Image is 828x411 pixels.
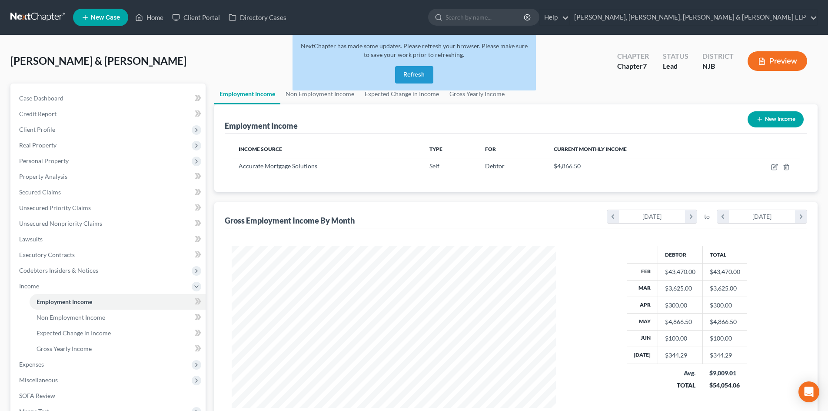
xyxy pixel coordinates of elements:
div: [DATE] [729,210,795,223]
div: $300.00 [665,301,695,310]
a: Expected Change in Income [30,325,206,341]
div: [DATE] [619,210,685,223]
div: TOTAL [665,381,695,390]
span: Expenses [19,361,44,368]
div: $9,009.01 [709,369,740,378]
td: $4,866.50 [702,314,747,330]
span: Income Source [239,146,282,152]
span: Accurate Mortgage Solutions [239,162,317,170]
span: Non Employment Income [37,314,105,321]
span: Executory Contracts [19,251,75,258]
div: Employment Income [225,120,298,131]
a: Employment Income [30,294,206,310]
a: Case Dashboard [12,90,206,106]
div: $3,625.00 [665,284,695,293]
th: Jun [627,330,658,347]
span: Lawsuits [19,235,43,243]
th: Debtor [658,246,702,263]
a: Employment Income [214,84,280,104]
span: Income [19,282,39,290]
div: Gross Employment Income By Month [225,215,355,226]
input: Search by name... [446,9,525,25]
span: For [485,146,496,152]
span: Miscellaneous [19,376,58,384]
div: Status [663,51,688,61]
span: Property Analysis [19,173,67,180]
button: Preview [748,51,807,71]
span: Unsecured Priority Claims [19,204,91,211]
a: Non Employment Income [30,310,206,325]
a: Lawsuits [12,231,206,247]
td: $300.00 [702,297,747,313]
a: SOFA Review [12,388,206,404]
span: to [704,212,710,221]
span: Case Dashboard [19,94,63,102]
i: chevron_right [795,210,807,223]
span: Unsecured Nonpriority Claims [19,220,102,227]
a: Property Analysis [12,169,206,184]
span: New Case [91,14,120,21]
a: Directory Cases [224,10,291,25]
span: SOFA Review [19,392,55,399]
a: Client Portal [168,10,224,25]
div: $54,054.06 [709,381,740,390]
a: Unsecured Nonpriority Claims [12,216,206,231]
div: Open Intercom Messenger [798,381,819,402]
a: Non Employment Income [280,84,359,104]
a: [PERSON_NAME], [PERSON_NAME], [PERSON_NAME] & [PERSON_NAME] LLP [570,10,817,25]
div: $4,866.50 [665,317,695,326]
span: Real Property [19,141,57,149]
span: Secured Claims [19,188,61,196]
span: Current Monthly Income [554,146,627,152]
th: Apr [627,297,658,313]
span: Gross Yearly Income [37,345,92,352]
th: [DATE] [627,347,658,364]
span: Personal Property [19,157,69,164]
div: $100.00 [665,334,695,343]
td: $3,625.00 [702,280,747,297]
div: Chapter [617,51,649,61]
div: District [702,51,734,61]
div: Chapter [617,61,649,71]
a: Gross Yearly Income [30,341,206,357]
span: Employment Income [37,298,92,305]
a: Executory Contracts [12,247,206,263]
button: Refresh [395,66,433,84]
span: Debtor [485,162,505,170]
span: 7 [643,62,647,70]
th: May [627,314,658,330]
span: Type [429,146,442,152]
td: $344.29 [702,347,747,364]
span: Client Profile [19,126,55,133]
a: Secured Claims [12,184,206,200]
th: Total [702,246,747,263]
i: chevron_right [685,210,697,223]
th: Feb [627,264,658,280]
span: Expected Change in Income [37,329,111,337]
td: $100.00 [702,330,747,347]
div: Lead [663,61,688,71]
span: $4,866.50 [554,162,581,170]
th: Mar [627,280,658,297]
span: Self [429,162,439,170]
span: Credit Report [19,110,57,117]
td: $43,470.00 [702,264,747,280]
a: Credit Report [12,106,206,122]
a: Unsecured Priority Claims [12,200,206,216]
i: chevron_left [607,210,619,223]
div: $344.29 [665,351,695,360]
span: Codebtors Insiders & Notices [19,267,98,274]
div: Avg. [665,369,695,378]
div: NJB [702,61,734,71]
a: Home [131,10,168,25]
a: Help [540,10,569,25]
div: $43,470.00 [665,267,695,276]
i: chevron_left [717,210,729,223]
span: [PERSON_NAME] & [PERSON_NAME] [10,54,186,67]
span: NextChapter has made some updates. Please refresh your browser. Please make sure to save your wor... [301,42,528,58]
button: New Income [748,111,804,127]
